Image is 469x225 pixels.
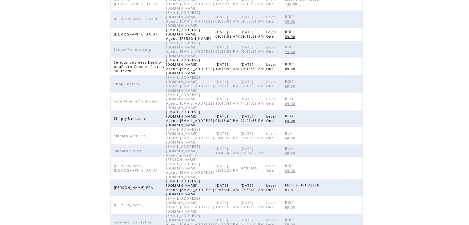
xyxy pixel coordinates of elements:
[215,164,240,173] span: [DATE] 08:40:27 PM
[285,66,299,72] a: 89.00
[285,97,295,101] span: Bulk
[266,164,276,173] span: Level One
[285,164,295,168] span: ROI1
[285,101,299,106] a: 69.00
[285,131,295,135] span: Bulk
[266,80,276,88] span: Level One
[266,97,276,106] span: Level One
[285,151,299,156] a: 69.00
[285,84,299,89] a: 89.00
[285,67,297,71] span: 89.00
[285,34,299,39] a: 89.00
[285,19,299,24] a: 89.00
[114,82,142,86] span: Shop Therapy
[114,99,161,103] span: Side Alley Gifts & Cafe.
[285,136,297,140] span: 69.00
[114,164,159,173] span: [PERSON_NAME][DEMOGRAPHIC_DATA]
[285,146,295,151] span: Bulk
[285,205,299,210] a: 89.00
[215,15,241,23] span: [DATE] 09:55:01 AM
[166,144,201,157] span: [EMAIL_ADDRESS][DOMAIN_NAME] Agent: posadmin
[285,62,295,66] span: ROI1
[241,201,266,209] span: [DATE] 10:11:55 AM
[241,15,266,23] span: [DATE] 09:55:01 AM
[285,45,295,49] span: ROI3
[241,30,266,39] span: [DATE] 09:18:59 AM
[241,80,266,88] span: [DATE] 02:10:53 PM
[215,62,241,71] span: [DATE] 10:15:59 AM
[285,19,297,24] span: 89.00
[285,15,295,19] span: ROI1
[285,2,299,6] span: 130.00
[215,30,241,39] span: [DATE] 09:18:59 AM
[241,97,266,106] span: [DATE] 11:21:08 AM
[285,30,295,34] span: ROI1
[266,15,276,23] span: Level One
[166,127,214,144] span: [EMAIL_ADDRESS][DOMAIN_NAME] Agent: [EMAIL_ADDRESS][DOMAIN_NAME]
[114,149,143,153] span: Smoothie King
[285,205,297,210] span: 89.00
[215,97,241,106] span: [DATE] 10:47:41 AM
[266,30,276,39] span: Level One
[114,17,159,21] span: [PERSON_NAME]'s Soul
[215,147,241,155] span: [DATE] 10:43:40 AM
[266,62,276,71] span: Level One
[285,79,295,84] span: ROI1
[166,10,214,28] span: [EMAIL_ADDRESS][DOMAIN_NAME] Agent: [EMAIL_ADDRESS][DOMAIN_NAME]
[166,179,214,196] span: [EMAIL_ADDRESS][DOMAIN_NAME] Agent: [EMAIL_ADDRESS][DOMAIN_NAME]
[215,114,240,123] span: [DATE] 08:43:02 PM
[285,200,295,205] span: ROI1
[285,84,297,89] span: 89.00
[215,80,240,88] span: [DATE] 02:10:53 PM
[114,220,154,224] span: Sublimation Station
[166,28,213,41] span: [EMAIL_ADDRESS][DOMAIN_NAME] Agent: [PERSON_NAME]
[241,131,266,140] span: [DATE] 08:45:59 PM
[285,151,297,156] span: 69.00
[285,187,296,193] a: 0.00
[266,45,276,54] span: Level One
[266,114,276,123] span: Level One
[285,49,299,54] a: 99.00
[241,45,266,54] span: [DATE] 09:30:39 AM
[285,188,295,192] span: 0.00
[241,166,257,170] a: Activate
[266,201,276,209] span: Level One
[285,135,299,141] a: 69.00
[114,134,147,138] span: Smooth Wireless
[114,185,155,190] span: [PERSON_NAME] PCA
[166,58,214,75] span: [EMAIL_ADDRESS][DOMAIN_NAME] Agent: [EMAIL_ADDRESS][DOMAIN_NAME]
[114,32,159,36] span: [DEMOGRAPHIC_DATA]
[215,183,241,192] span: [DATE] 09:36:42 AM
[285,169,297,173] span: 89.00
[285,183,321,187] span: Mobile Out Reach
[114,116,147,121] span: Simply Uniforms
[215,201,241,209] span: [DATE] 10:11:55 AM
[241,62,266,71] span: [DATE] 10:15:59 AM
[285,2,301,7] a: 130.00
[241,147,266,155] span: [DATE] 10:34:37 AM
[241,114,266,123] span: [DATE] 12:21:55 PM
[285,35,297,39] span: 89.00
[166,157,214,179] span: [PERSON_NAME][EMAIL_ADDRESS][DOMAIN_NAME] Agent: [EMAIL_ADDRESS][DOMAIN_NAME]
[215,131,240,140] span: [DATE] 08:45:59 PM
[266,131,276,140] span: Level One
[285,50,297,54] span: 99.00
[114,203,146,207] span: [PERSON_NAME]
[285,114,295,118] span: Bulk
[285,102,297,106] span: 69.00
[285,218,295,222] span: ROI1
[114,47,153,52] span: School Fundraising
[166,75,214,93] span: [EMAIL_ADDRESS][DOMAIN_NAME] Agent: [EMAIL_ADDRESS][DOMAIN_NAME]
[285,118,299,123] a: 69.00
[166,41,214,58] span: [EMAIL_ADDRESS][DOMAIN_NAME] Agent: [EMAIL_ADDRESS][DOMAIN_NAME]
[166,93,214,110] span: [EMAIL_ADDRESS][DOMAIN_NAME] Agent: [EMAIL_ADDRESS][DOMAIN_NAME]
[166,196,214,214] span: [EMAIL_ADDRESS][DOMAIN_NAME] Agent: [EMAIL_ADDRESS][DOMAIN_NAME]
[114,60,164,73] span: Serious Business Desoto dbaPeach Cobbler Factory Southern
[215,45,240,54] span: [DATE] 03:56:55 PM
[166,110,214,127] span: [EMAIL_ADDRESS][DOMAIN_NAME] Agent: [EMAIL_ADDRESS][DOMAIN_NAME]
[285,168,299,173] a: 89.00
[266,183,276,192] span: Level One
[241,183,266,192] span: [DATE] 09:36:42 AM
[285,119,297,123] span: 69.00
